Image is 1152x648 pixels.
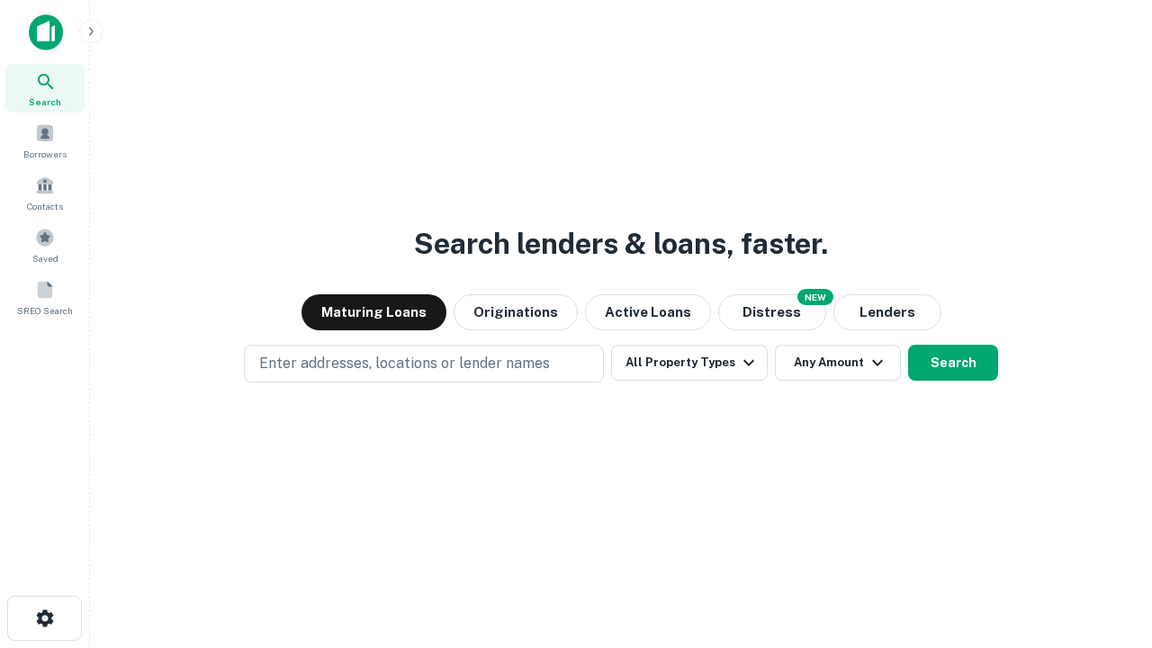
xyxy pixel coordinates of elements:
[797,289,833,305] div: NEW
[585,294,711,330] button: Active Loans
[1062,504,1152,590] iframe: Chat Widget
[23,147,67,161] span: Borrowers
[718,294,826,330] button: Search distressed loans with lien and other non-mortgage details.
[5,168,85,217] a: Contacts
[454,294,578,330] button: Originations
[259,353,550,374] p: Enter addresses, locations or lender names
[32,251,58,265] span: Saved
[414,222,828,265] h3: Search lenders & loans, faster.
[611,345,768,381] button: All Property Types
[5,273,85,321] a: SREO Search
[29,94,61,109] span: Search
[301,294,446,330] button: Maturing Loans
[5,116,85,165] a: Borrowers
[27,199,63,213] span: Contacts
[5,64,85,112] a: Search
[244,345,604,382] button: Enter addresses, locations or lender names
[29,14,63,50] img: capitalize-icon.png
[775,345,901,381] button: Any Amount
[17,303,73,318] span: SREO Search
[5,220,85,269] a: Saved
[833,294,941,330] button: Lenders
[908,345,998,381] button: Search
